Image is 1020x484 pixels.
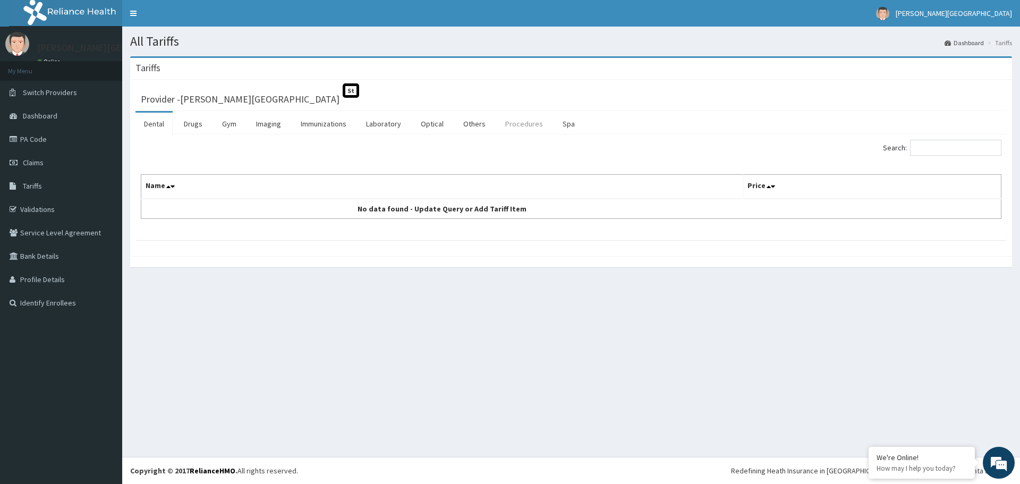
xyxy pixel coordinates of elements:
a: Dental [135,113,173,135]
img: User Image [5,32,29,56]
div: Redefining Heath Insurance in [GEOGRAPHIC_DATA] using Telemedicine and Data Science! [731,465,1012,476]
a: Procedures [497,113,551,135]
h1: All Tariffs [130,35,1012,48]
a: Online [37,58,63,65]
a: Optical [412,113,452,135]
h3: Provider - [PERSON_NAME][GEOGRAPHIC_DATA] [141,95,339,104]
a: Spa [554,113,583,135]
li: Tariffs [985,38,1012,47]
th: Price [743,175,1001,199]
h3: Tariffs [135,63,160,73]
a: Dashboard [945,38,984,47]
span: Dashboard [23,111,57,121]
img: User Image [876,7,889,20]
p: [PERSON_NAME][GEOGRAPHIC_DATA] [37,43,194,53]
p: How may I help you today? [877,464,967,473]
a: Gym [214,113,245,135]
strong: Copyright © 2017 . [130,466,237,475]
span: Switch Providers [23,88,77,97]
a: Immunizations [292,113,355,135]
th: Name [141,175,743,199]
a: RelianceHMO [190,466,235,475]
a: Others [455,113,494,135]
span: St [343,83,359,98]
td: No data found - Update Query or Add Tariff Item [141,199,743,219]
a: Laboratory [358,113,410,135]
div: We're Online! [877,453,967,462]
label: Search: [883,140,1001,156]
span: [PERSON_NAME][GEOGRAPHIC_DATA] [896,9,1012,18]
span: Tariffs [23,181,42,191]
a: Drugs [175,113,211,135]
footer: All rights reserved. [122,457,1020,484]
a: Imaging [248,113,290,135]
span: Claims [23,158,44,167]
input: Search: [910,140,1001,156]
